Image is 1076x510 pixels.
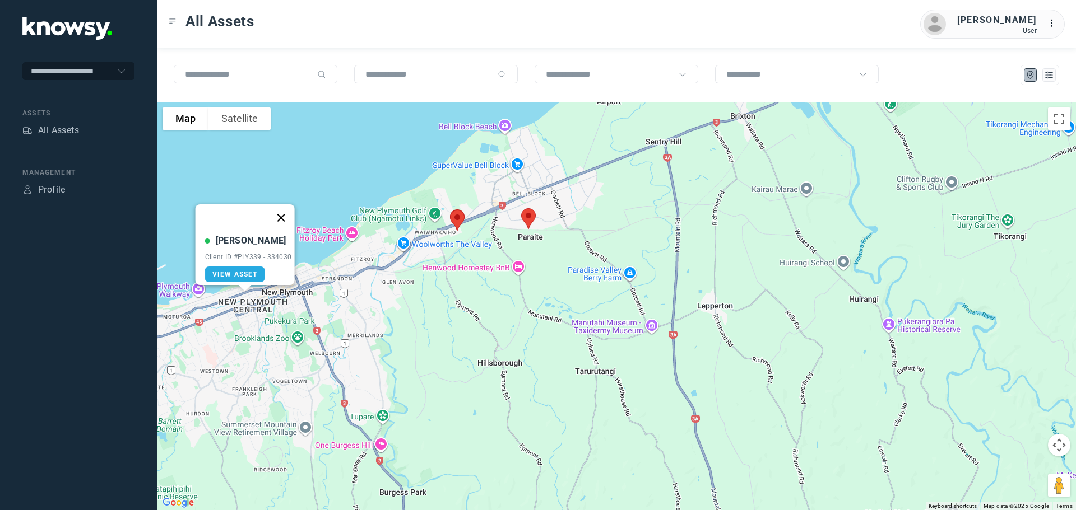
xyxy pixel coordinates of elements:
a: AssetsAll Assets [22,124,79,137]
button: Show satellite imagery [208,107,271,130]
button: Show street map [163,107,208,130]
a: ProfileProfile [22,183,66,196]
div: Map [1026,70,1036,80]
div: : [1048,17,1061,32]
div: Search [317,70,326,79]
button: Drag Pegman onto the map to open Street View [1048,474,1070,497]
div: Toggle Menu [169,17,177,25]
a: Terms (opens in new tab) [1056,503,1073,509]
div: User [957,27,1037,35]
img: Application Logo [22,17,112,40]
span: View Asset [212,270,258,278]
img: Google [160,495,197,510]
div: [PERSON_NAME] [957,13,1037,27]
button: Map camera controls [1048,434,1070,456]
div: : [1048,17,1061,30]
tspan: ... [1049,19,1060,27]
div: Search [498,70,507,79]
button: Close [267,204,294,231]
div: Profile [22,185,33,195]
div: Management [22,167,134,177]
button: Toggle fullscreen view [1048,107,1070,130]
div: Assets [22,125,33,135]
button: Keyboard shortcuts [929,502,977,510]
div: [PERSON_NAME] [216,234,286,247]
a: Open this area in Google Maps (opens a new window) [160,495,197,510]
div: Assets [22,108,134,118]
img: avatar.png [924,13,946,35]
span: All Assets [185,11,254,31]
span: Map data ©2025 Google [984,503,1049,509]
div: Client ID #PLY339 - 334030 [205,253,292,261]
a: View Asset [205,266,265,282]
div: Profile [38,183,66,196]
div: List [1044,70,1054,80]
div: All Assets [38,124,79,137]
